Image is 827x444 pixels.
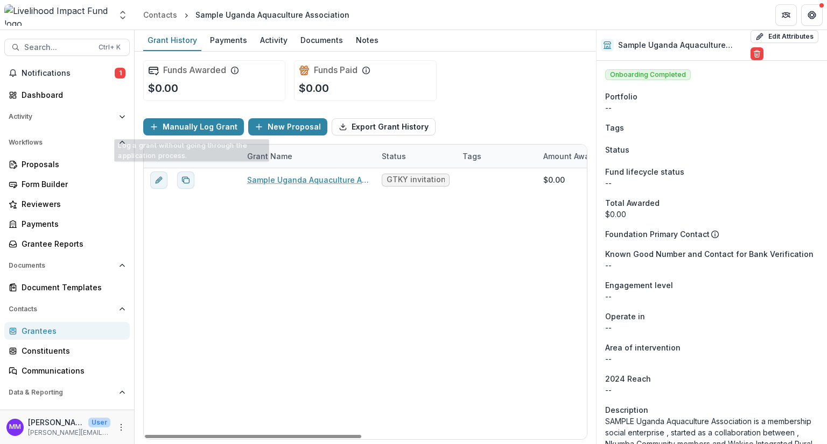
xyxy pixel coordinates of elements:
div: Payments [206,32,251,48]
div: Tags [456,145,537,168]
span: 2024 Reach [605,373,651,384]
a: Grantee Reports [4,235,130,253]
span: Known Good Number and Contact for Bank Verification [605,248,814,260]
p: -- [605,322,818,333]
div: Constituents [22,345,121,356]
div: Tags [456,151,488,162]
button: edit [150,171,167,189]
div: $0.00 [543,174,565,185]
img: Livelihood Impact Fund logo [4,4,111,26]
span: Description [605,404,648,416]
div: Documents [296,32,347,48]
div: Grant History [143,32,201,48]
button: Open Activity [4,108,130,125]
span: Portfolio [605,91,637,102]
span: Area of intervention [605,342,681,353]
span: Engagement level [605,280,673,291]
a: Grantees [4,322,130,340]
a: Notes [352,30,383,51]
span: Status [605,144,629,155]
div: Communications [22,365,121,376]
a: Documents [296,30,347,51]
button: Open entity switcher [115,4,130,26]
p: -- [605,102,818,113]
h2: Funds Awarded [163,65,226,75]
div: Grantee Reports [22,238,121,249]
button: Manually Log Grant [143,118,244,135]
div: Proposals [22,159,121,170]
div: Status [375,145,456,168]
h2: Funds Paid [314,65,358,75]
a: Sample Uganda Aquaculture Association - 2025 - New Lead [247,174,369,185]
div: $0.00 [605,209,818,220]
a: Constituents [4,342,130,360]
div: Grant Name [241,151,299,162]
a: Communications [4,362,130,379]
button: Duplicate proposal [177,171,194,189]
a: Dashboard [4,405,130,423]
button: Open Contacts [4,300,130,318]
a: Payments [206,30,251,51]
div: Dashboard [22,89,121,101]
button: Open Data & Reporting [4,384,130,401]
nav: breadcrumb [139,7,354,23]
div: Amount Awarded [537,145,618,168]
button: Export Grant History [332,118,436,135]
span: Workflows [9,139,115,146]
button: Open Workflows [4,134,130,151]
div: Form Builder [22,178,121,190]
button: Edit Attributes [751,30,818,43]
div: Ctrl + K [96,41,123,53]
p: $0.00 [299,80,329,96]
a: Payments [4,215,130,233]
div: Miriam Mwangi [9,424,21,431]
button: Partners [775,4,797,26]
div: Contacts [143,9,177,20]
p: -- [605,353,818,364]
button: Notifications1 [4,65,130,82]
p: -- [605,291,818,302]
span: Activity [9,113,115,120]
a: Grant History [143,30,201,51]
a: Contacts [139,7,181,23]
p: -- [605,384,818,396]
span: Notifications [22,69,115,78]
p: -- [605,177,818,189]
button: Get Help [801,4,823,26]
h2: Sample Uganda Aquaculture Association [618,41,746,50]
button: New Proposal [248,118,327,135]
span: 1 [115,68,125,78]
a: Activity [256,30,292,51]
p: [PERSON_NAME][EMAIL_ADDRESS][DOMAIN_NAME] [28,428,110,438]
div: Status [375,151,412,162]
div: Reviewers [22,198,121,210]
span: Contacts [9,305,115,313]
p: $0.00 [148,80,178,96]
span: GTKY invitation [387,175,445,184]
a: Document Templates [4,278,130,296]
div: Payments [22,218,121,230]
p: Foundation Primary Contact [605,228,710,240]
a: Proposals [4,155,130,173]
a: Dashboard [4,86,130,104]
p: -- [605,260,818,271]
div: Notes [352,32,383,48]
div: Document Templates [22,282,121,293]
span: Documents [9,262,115,269]
div: Sample Uganda Aquaculture Association [195,9,349,20]
span: Fund lifecycle status [605,166,684,177]
a: Form Builder [4,175,130,193]
div: Dashboard [22,409,121,420]
span: Search... [24,43,92,52]
div: Amount Awarded [537,151,613,162]
div: Grant Name [241,145,375,168]
p: [PERSON_NAME] [28,417,84,428]
span: Tags [605,122,624,133]
span: Operate in [605,311,645,322]
div: Activity [256,32,292,48]
span: Total Awarded [605,197,660,209]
